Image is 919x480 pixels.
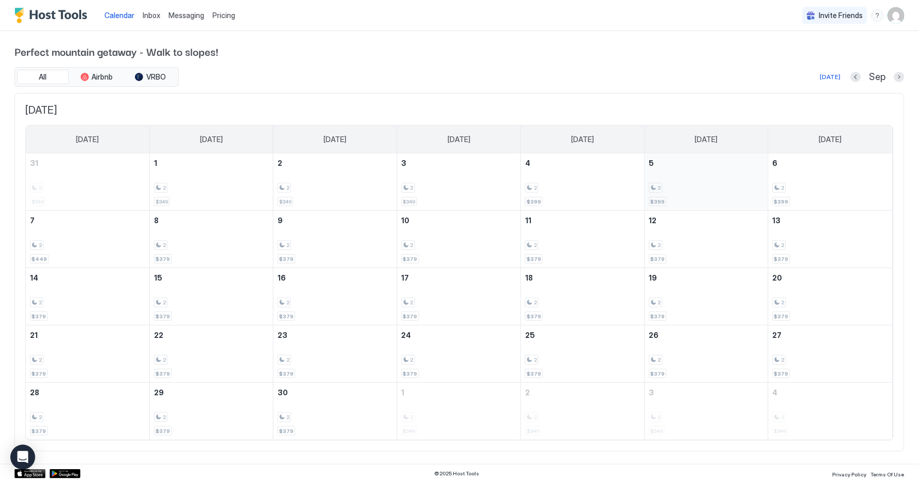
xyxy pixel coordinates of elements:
[149,326,273,383] td: September 22, 2025
[782,357,785,363] span: 2
[658,184,661,191] span: 2
[397,383,520,440] td: October 1, 2025
[773,216,781,225] span: 13
[278,159,282,167] span: 2
[76,135,99,144] span: [DATE]
[154,388,164,397] span: 29
[819,71,843,83] button: [DATE]
[154,273,162,282] span: 15
[833,468,867,479] a: Privacy Policy
[774,198,789,205] span: $399
[30,331,38,339] span: 21
[169,10,204,21] a: Messaging
[39,414,42,421] span: 2
[645,326,768,345] a: September 26, 2025
[14,8,92,23] a: Host Tools Logo
[769,153,892,173] a: September 6, 2025
[163,242,166,249] span: 2
[525,388,530,397] span: 2
[525,159,530,167] span: 4
[888,7,905,24] div: User profile
[402,388,405,397] span: 1
[769,383,892,440] td: October 4, 2025
[774,370,789,377] span: $379
[527,370,541,377] span: $379
[278,331,287,339] span: 23
[26,326,149,345] a: September 21, 2025
[286,299,289,306] span: 2
[833,471,867,477] span: Privacy Policy
[26,211,149,268] td: September 7, 2025
[402,216,410,225] span: 10
[782,299,785,306] span: 2
[769,383,892,402] a: October 4, 2025
[651,313,665,320] span: $379
[658,242,661,249] span: 2
[149,383,273,440] td: September 29, 2025
[26,153,149,173] a: August 31, 2025
[773,159,778,167] span: 6
[279,198,292,205] span: $349
[314,126,357,153] a: Tuesday
[397,211,520,230] a: September 10, 2025
[645,326,768,383] td: September 26, 2025
[869,71,886,83] span: Sep
[402,159,407,167] span: 3
[651,370,665,377] span: $379
[649,216,657,225] span: 12
[773,388,778,397] span: 4
[819,11,863,20] span: Invite Friends
[279,256,294,262] span: $379
[39,357,42,363] span: 2
[397,268,520,326] td: September 17, 2025
[156,256,170,262] span: $379
[279,370,294,377] span: $379
[50,469,81,478] a: Google Play Store
[143,11,160,20] span: Inbox
[163,414,166,421] span: 2
[437,126,481,153] a: Wednesday
[32,313,46,320] span: $379
[645,211,768,230] a: September 12, 2025
[434,470,479,477] span: © 2025 Host Tools
[769,211,892,230] a: September 13, 2025
[397,153,520,173] a: September 3, 2025
[279,313,294,320] span: $379
[154,331,163,339] span: 22
[397,383,520,402] a: October 1, 2025
[397,326,520,345] a: September 24, 2025
[645,383,768,402] a: October 3, 2025
[871,471,905,477] span: Terms Of Use
[125,70,176,84] button: VRBO
[278,273,286,282] span: 16
[403,313,418,320] span: $379
[402,331,411,339] span: 24
[286,414,289,421] span: 2
[14,469,45,478] a: App Store
[26,383,149,440] td: September 28, 2025
[26,383,149,402] a: September 28, 2025
[273,211,397,268] td: September 9, 2025
[286,357,289,363] span: 2
[273,211,396,230] a: September 9, 2025
[156,370,170,377] span: $379
[649,331,659,339] span: 26
[658,357,661,363] span: 2
[286,242,289,249] span: 2
[273,153,396,173] a: September 2, 2025
[769,153,892,211] td: September 6, 2025
[871,9,884,22] div: menu
[104,10,134,21] a: Calendar
[410,242,413,249] span: 2
[521,326,645,383] td: September 25, 2025
[809,126,852,153] a: Saturday
[527,313,541,320] span: $379
[150,153,273,173] a: September 1, 2025
[397,211,520,268] td: September 10, 2025
[851,72,861,82] button: Previous month
[645,383,768,440] td: October 3, 2025
[273,383,396,402] a: September 30, 2025
[773,331,782,339] span: 27
[769,326,892,383] td: September 27, 2025
[163,357,166,363] span: 2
